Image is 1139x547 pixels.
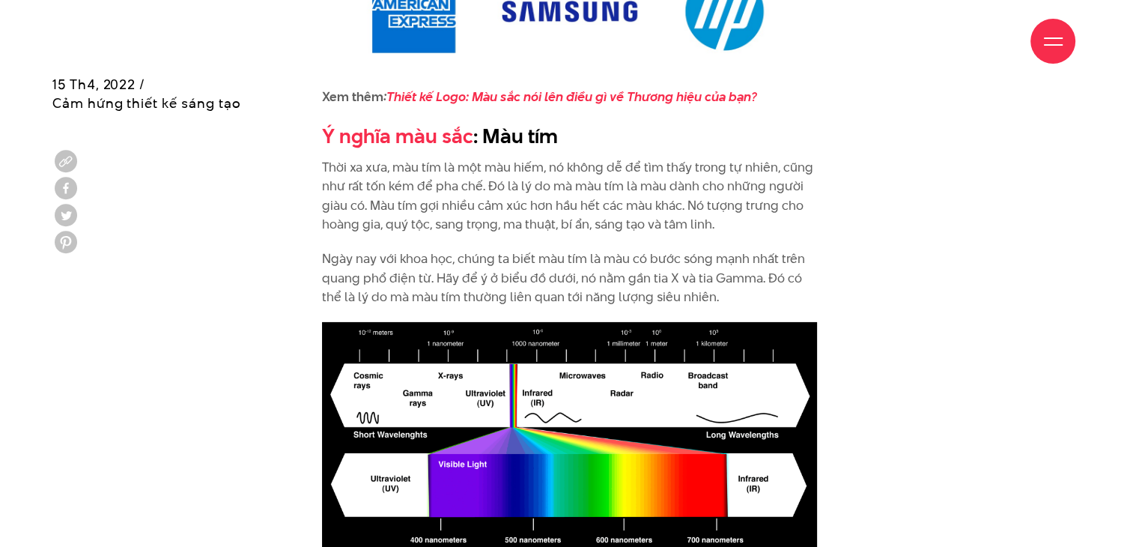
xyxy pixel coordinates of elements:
[322,88,757,106] strong: Xem thêm
[322,250,817,307] p: Ngày nay với khoa học, chúng ta biết màu tím là màu có bước sóng mạnh nhất trên quang phổ điện từ...
[322,122,817,151] h2: : Màu tím
[322,158,817,235] p: Thời xa xưa, màu tím là một màu hiếm, nó không dễ để tìm thấy trong tự nhiên, cũng như rất tốn ké...
[52,75,240,112] span: 15 Th4, 2022 / Cảm hứng thiết kế sáng tạo
[322,122,473,150] a: Ý nghĩa màu sắc
[383,88,757,106] em: :
[386,88,757,106] a: Thiết kế Logo: Màu sắc nói lên điều gì về Thương hiệu của bạn?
